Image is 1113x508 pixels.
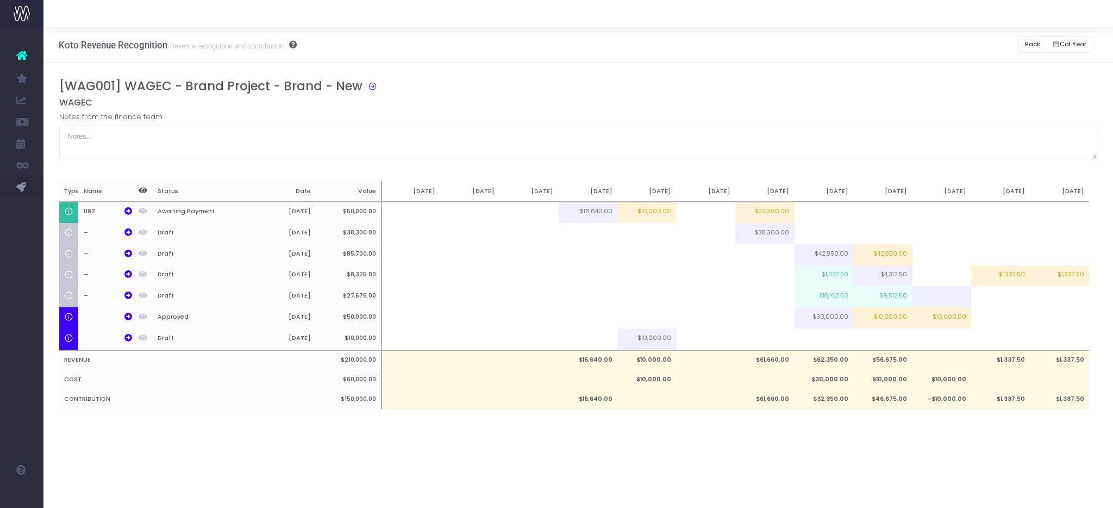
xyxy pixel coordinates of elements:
td: $1,337.50 [971,389,1030,409]
td: $10,000.00 [853,370,912,389]
th: – [78,244,137,265]
th: [DATE] [382,181,441,202]
button: Back [1018,36,1046,53]
td: $16,640.00 [559,389,618,409]
th: $27,675.00 [316,286,382,307]
td: $1,337.50 [1030,265,1090,287]
th: Type [59,181,82,202]
th: [DATE] [559,181,618,202]
th: – [78,286,137,307]
td: $42,850.00 [853,244,912,265]
th: Name [78,181,137,202]
td: $9,512.50 [853,286,912,307]
h3: [WAG001] WAGEC - Brand Project - Brand - New [59,79,362,94]
th: [DATE] [617,181,677,202]
td: $46,675.00 [853,389,912,409]
th: Draft [152,286,251,307]
button: Cal Year [1046,36,1092,53]
th: [DATE] [735,181,795,202]
small: Revenue recognition and contribution [167,40,284,51]
th: [DATE] [971,181,1030,202]
td: $30,000.00 [795,307,854,329]
th: [DATE] [251,202,316,224]
td: $1,337.50 [1030,350,1090,370]
th: $85,700.00 [316,244,382,265]
div: Small button group [1046,33,1098,55]
th: – [78,223,137,244]
th: $150,000.00 [316,389,382,409]
th: [DATE] [853,181,912,202]
th: Awaiting Payment [152,202,251,224]
th: Draft [152,329,251,350]
th: Status [152,181,251,202]
th: – [78,265,137,287]
th: $38,300.00 [316,223,382,244]
th: Value [316,181,382,202]
td: $1,337.50 [971,350,1030,370]
th: $50,000.00 [316,307,382,329]
th: [DATE] [251,244,316,265]
th: [DATE] [441,181,500,202]
th: [DATE] [677,181,736,202]
th: CONTRIBUTION [59,389,324,409]
td: $61,660.00 [735,350,795,370]
td: $1,337.50 [971,265,1030,287]
td: $1,337.50 [1030,389,1090,409]
th: [DATE] [499,181,559,202]
td: $10,000.00 [912,307,972,329]
th: $210,000.00 [316,350,382,370]
td: $10,000.00 [617,202,677,224]
th: [DATE] [1030,181,1090,202]
td: $10,000.00 [912,370,972,389]
td: -$10,000.00 [912,389,972,409]
th: [DATE] [251,223,316,244]
th: Draft [152,244,251,265]
th: COST [59,370,324,389]
img: images/default_profile_image.png [14,486,30,503]
td: $10,000.00 [853,307,912,329]
td: $10,000.00 [617,370,677,389]
td: $18,162.50 [795,286,854,307]
th: $8,325.00 [316,265,382,287]
th: [DATE] [251,307,316,329]
th: 082 [78,202,137,224]
td: $32,350.00 [795,389,854,409]
th: Draft [152,265,251,287]
th: $10,000.00 [316,329,382,350]
label: Notes from the finance team [59,111,162,122]
td: $38,300.00 [735,223,795,244]
th: [DATE] [912,181,972,202]
th: $50,000.00 [316,202,382,224]
th: [DATE] [251,265,316,287]
td: $1,337.50 [795,265,854,287]
th: Draft [152,223,251,244]
td: $16,640.00 [559,350,618,370]
th: [DATE] [795,181,854,202]
th: REVENUE [59,350,324,370]
th: Approved [152,307,251,329]
td: $4,312.50 [853,265,912,287]
td: $30,000.00 [795,370,854,389]
td: $56,675.00 [853,350,912,370]
td: $16,640.00 [559,202,618,224]
td: $10,000.00 [617,329,677,350]
th: Date [251,181,316,202]
h3: Koto Revenue Recognition [59,40,297,51]
h5: WAGEC [59,97,1098,108]
td: $23,360.00 [735,202,795,224]
td: $42,850.00 [795,244,854,265]
td: $10,000.00 [617,350,677,370]
td: $62,350.00 [795,350,854,370]
th: $60,000.00 [316,370,382,389]
td: $61,660.00 [735,389,795,409]
th: [DATE] [251,286,316,307]
th: [DATE] [251,329,316,350]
